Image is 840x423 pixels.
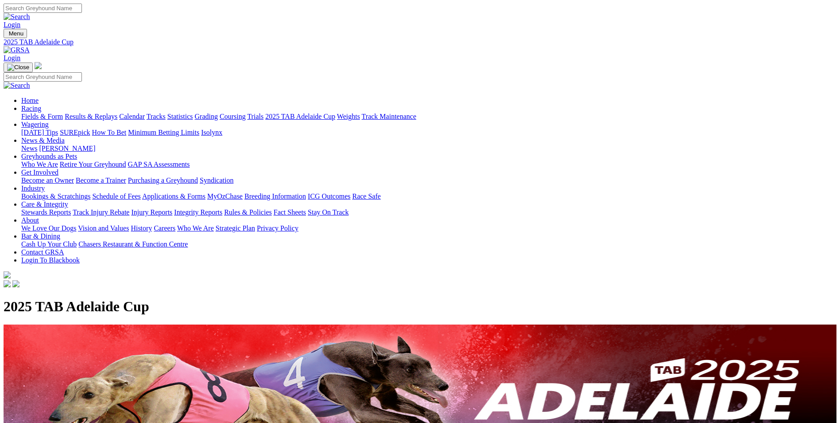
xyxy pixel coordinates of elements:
[78,224,129,232] a: Vision and Values
[60,129,90,136] a: SUREpick
[362,113,416,120] a: Track Maintenance
[4,280,11,287] img: facebook.svg
[73,208,129,216] a: Track Injury Rebate
[265,113,335,120] a: 2025 TAB Adelaide Cup
[21,129,58,136] a: [DATE] Tips
[21,176,74,184] a: Become an Owner
[216,224,255,232] a: Strategic Plan
[257,224,298,232] a: Privacy Policy
[21,145,836,153] div: News & Media
[21,240,77,248] a: Cash Up Your Club
[131,208,172,216] a: Injury Reports
[147,113,166,120] a: Tracks
[21,208,836,216] div: Care & Integrity
[200,176,233,184] a: Syndication
[21,240,836,248] div: Bar & Dining
[7,64,29,71] img: Close
[39,145,95,152] a: [PERSON_NAME]
[92,129,127,136] a: How To Bet
[35,62,42,69] img: logo-grsa-white.png
[4,38,836,46] a: 2025 TAB Adelaide Cup
[167,113,193,120] a: Statistics
[21,200,68,208] a: Care & Integrity
[21,121,49,128] a: Wagering
[92,192,140,200] a: Schedule of Fees
[274,208,306,216] a: Fact Sheets
[21,208,71,216] a: Stewards Reports
[128,161,190,168] a: GAP SA Assessments
[21,192,90,200] a: Bookings & Scratchings
[224,208,272,216] a: Rules & Policies
[21,97,39,104] a: Home
[21,129,836,137] div: Wagering
[21,224,836,232] div: About
[21,168,58,176] a: Get Involved
[21,153,77,160] a: Greyhounds as Pets
[21,184,45,192] a: Industry
[21,145,37,152] a: News
[12,280,19,287] img: twitter.svg
[21,161,836,168] div: Greyhounds as Pets
[21,113,63,120] a: Fields & Form
[4,4,82,13] input: Search
[4,13,30,21] img: Search
[131,224,152,232] a: History
[4,63,33,72] button: Toggle navigation
[21,161,58,168] a: Who We Are
[65,113,117,120] a: Results & Replays
[207,192,243,200] a: MyOzChase
[4,21,20,28] a: Login
[21,176,836,184] div: Get Involved
[76,176,126,184] a: Become a Trainer
[21,248,64,256] a: Contact GRSA
[154,224,175,232] a: Careers
[21,192,836,200] div: Industry
[4,82,30,90] img: Search
[244,192,306,200] a: Breeding Information
[247,113,263,120] a: Trials
[21,113,836,121] div: Racing
[142,192,205,200] a: Applications & Forms
[308,208,348,216] a: Stay On Track
[4,271,11,278] img: logo-grsa-white.png
[308,192,350,200] a: ICG Outcomes
[4,298,836,315] h1: 2025 TAB Adelaide Cup
[4,29,27,38] button: Toggle navigation
[21,256,80,264] a: Login To Blackbook
[352,192,380,200] a: Race Safe
[4,46,30,54] img: GRSA
[177,224,214,232] a: Who We Are
[4,72,82,82] input: Search
[21,137,65,144] a: News & Media
[195,113,218,120] a: Grading
[201,129,222,136] a: Isolynx
[21,105,41,112] a: Racing
[220,113,246,120] a: Coursing
[174,208,222,216] a: Integrity Reports
[128,129,199,136] a: Minimum Betting Limits
[78,240,188,248] a: Chasers Restaurant & Function Centre
[9,30,23,37] span: Menu
[21,216,39,224] a: About
[60,161,126,168] a: Retire Your Greyhound
[21,224,76,232] a: We Love Our Dogs
[4,54,20,62] a: Login
[337,113,360,120] a: Weights
[119,113,145,120] a: Calendar
[128,176,198,184] a: Purchasing a Greyhound
[21,232,60,240] a: Bar & Dining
